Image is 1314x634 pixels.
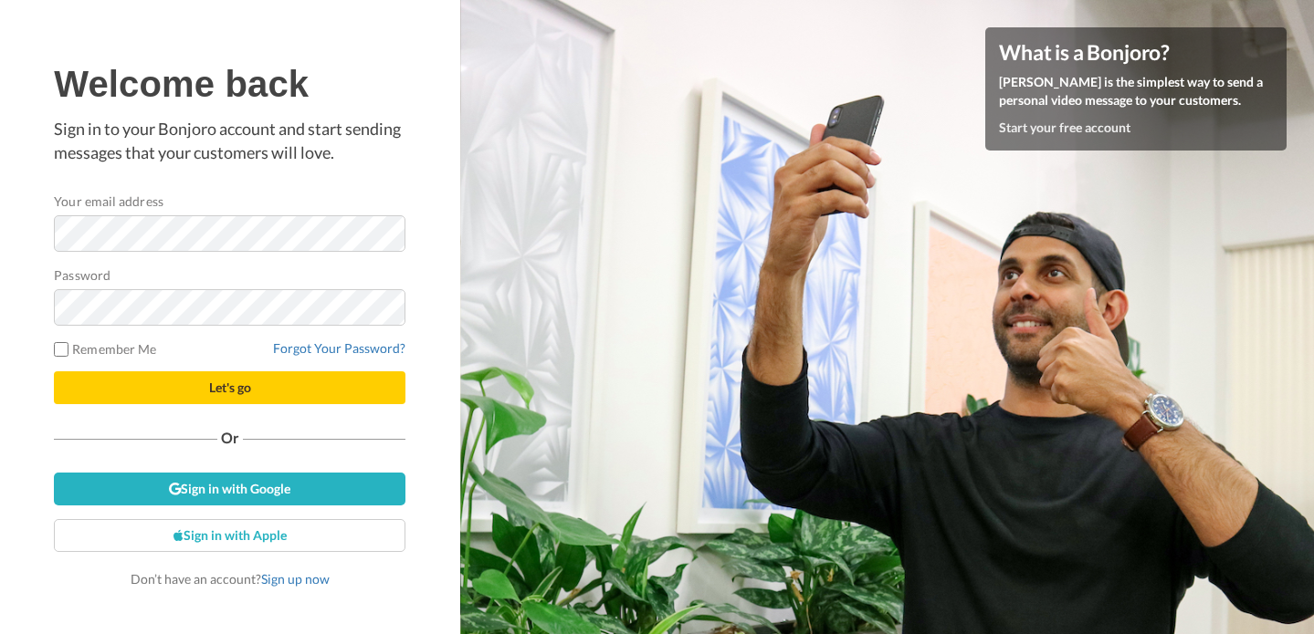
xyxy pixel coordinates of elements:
h1: Welcome back [54,64,405,104]
p: Sign in to your Bonjoro account and start sending messages that your customers will love. [54,118,405,164]
button: Let's go [54,371,405,404]
a: Start your free account [999,120,1130,135]
span: Let's go [209,379,251,395]
a: Sign in with Google [54,473,405,505]
p: [PERSON_NAME] is the simplest way to send a personal video message to your customers. [999,73,1273,109]
a: Sign up now [261,571,330,587]
h4: What is a Bonjoro? [999,41,1273,64]
a: Sign in with Apple [54,519,405,552]
a: Forgot Your Password? [273,340,405,356]
span: Or [217,431,243,444]
label: Remember Me [54,339,156,359]
label: Your email address [54,192,163,211]
label: Password [54,265,110,285]
input: Remember Me [54,342,68,357]
span: Don’t have an account? [131,571,330,587]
